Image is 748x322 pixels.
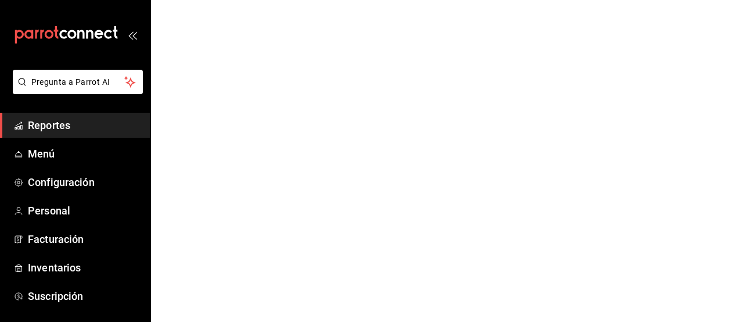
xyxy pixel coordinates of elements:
[13,70,143,94] button: Pregunta a Parrot AI
[28,231,141,247] span: Facturación
[8,84,143,96] a: Pregunta a Parrot AI
[28,117,141,133] span: Reportes
[28,260,141,276] span: Inventarios
[31,76,125,88] span: Pregunta a Parrot AI
[28,203,141,219] span: Personal
[128,30,137,40] button: open_drawer_menu
[28,174,141,190] span: Configuración
[28,146,141,162] span: Menú
[28,288,141,304] span: Suscripción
